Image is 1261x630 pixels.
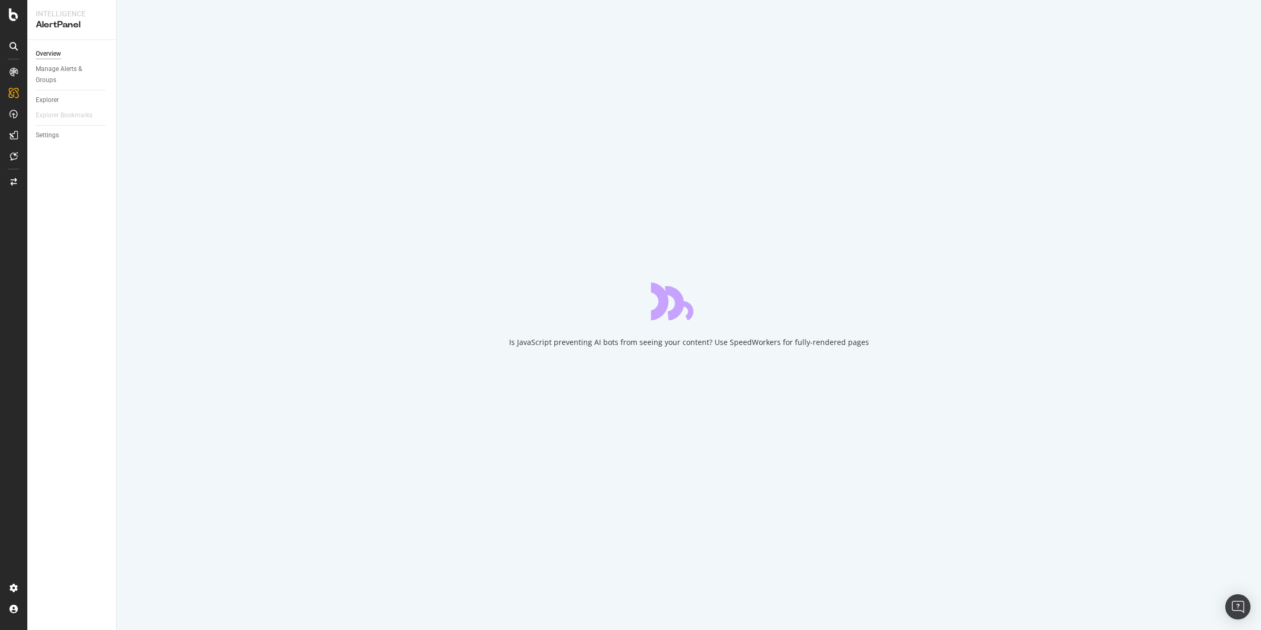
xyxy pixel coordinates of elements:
[36,64,109,86] a: Manage Alerts & Groups
[651,282,727,320] div: animation
[36,110,92,121] div: Explorer Bookmarks
[36,19,108,31] div: AlertPanel
[509,337,869,348] div: Is JavaScript preventing AI bots from seeing your content? Use SpeedWorkers for fully-rendered pages
[36,95,109,106] a: Explorer
[36,130,59,141] div: Settings
[36,8,108,19] div: Intelligence
[36,130,109,141] a: Settings
[1225,594,1250,619] div: Open Intercom Messenger
[36,95,59,106] div: Explorer
[36,110,103,121] a: Explorer Bookmarks
[36,48,109,59] a: Overview
[36,64,99,86] div: Manage Alerts & Groups
[36,48,61,59] div: Overview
